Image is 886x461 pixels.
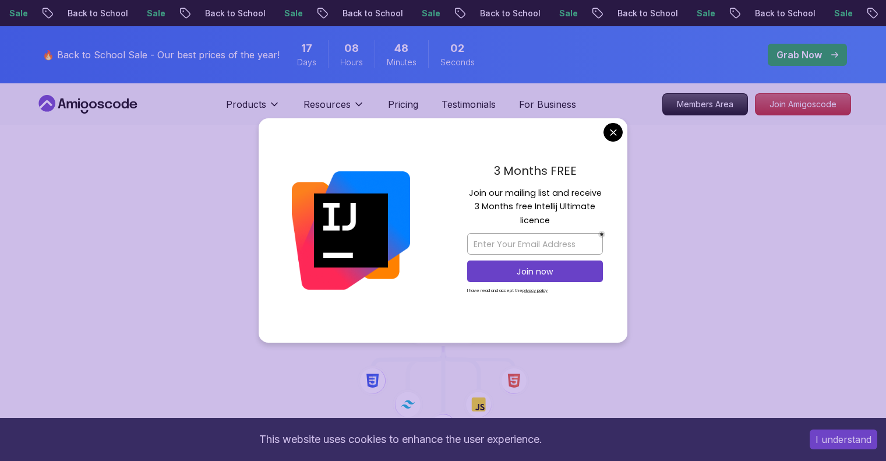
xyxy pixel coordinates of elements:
span: 48 Minutes [394,40,408,57]
a: Join Amigoscode [755,93,851,115]
p: Products [226,97,266,111]
span: 2 Seconds [450,40,464,57]
p: Back to School [743,8,822,19]
span: Days [297,57,316,68]
p: Back to School [55,8,135,19]
p: Sale [272,8,309,19]
a: For Business [519,97,576,111]
p: Sale [684,8,722,19]
button: Resources [303,97,365,121]
p: Grab Now [776,48,822,62]
a: Testimonials [442,97,496,111]
button: Products [226,97,280,121]
span: 17 Days [301,40,312,57]
div: This website uses cookies to enhance the user experience. [9,427,792,452]
p: Sale [547,8,584,19]
button: Accept cookies [810,430,877,449]
p: Back to School [330,8,410,19]
span: 8 Hours [344,40,359,57]
a: Pricing [388,97,418,111]
p: Resources [303,97,351,111]
p: Sale [410,8,447,19]
p: 🔥 Back to School Sale - Our best prices of the year! [43,48,280,62]
p: Master modern frontend development from basics to advanced React applications. This structured le... [248,238,639,287]
span: Hours [340,57,363,68]
p: Join Amigoscode [756,94,850,115]
p: Sale [822,8,859,19]
p: Sale [135,8,172,19]
p: Back to School [193,8,272,19]
p: Back to School [605,8,684,19]
span: Minutes [387,57,416,68]
a: Members Area [662,93,748,115]
span: Seconds [440,57,475,68]
p: Back to School [468,8,547,19]
p: Members Area [663,94,747,115]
